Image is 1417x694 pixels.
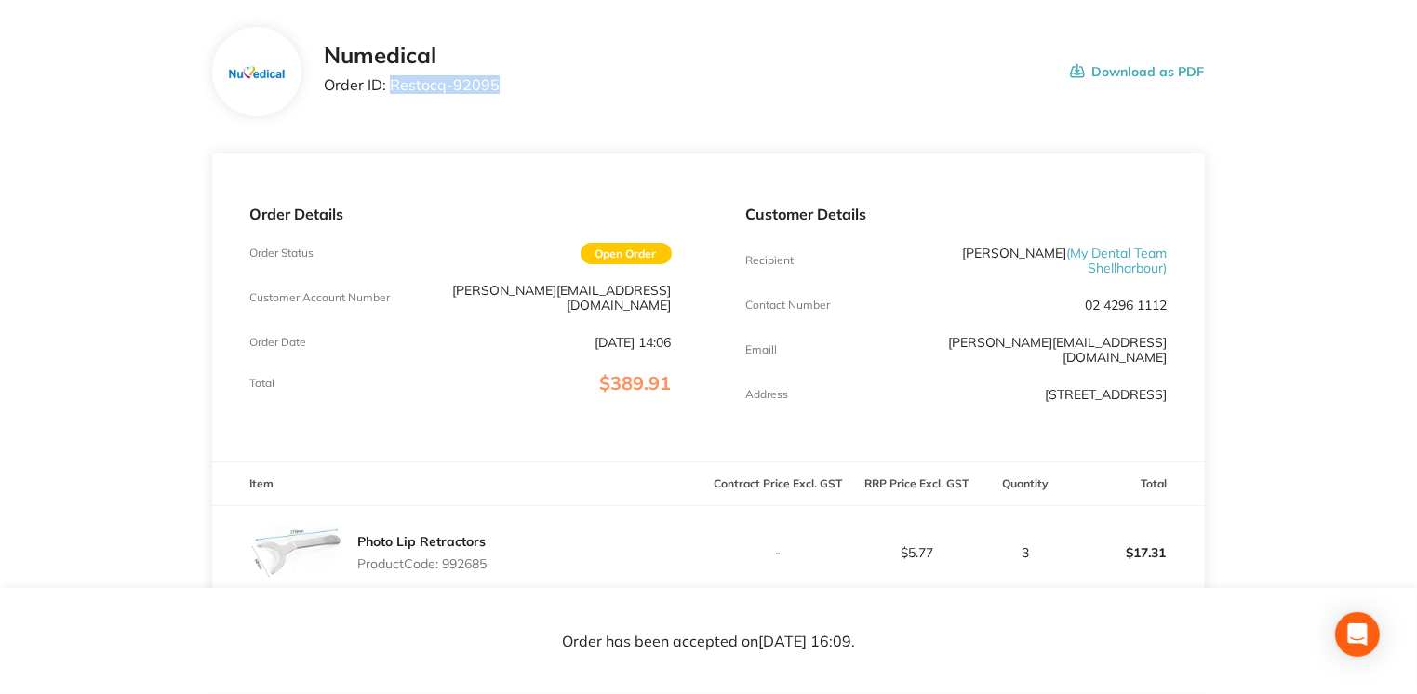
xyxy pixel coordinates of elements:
[849,545,985,560] p: $5.77
[324,43,500,69] h2: Numedical
[600,371,672,394] span: $389.91
[1070,43,1205,100] button: Download as PDF
[249,247,314,260] p: Order Status
[1086,298,1168,313] p: 02 4296 1112
[746,206,1168,222] p: Customer Details
[595,335,672,350] p: [DATE] 14:06
[986,462,1065,506] th: Quantity
[227,61,287,83] img: bTgzdmk4dA
[249,377,274,390] p: Total
[1066,530,1203,575] p: $17.31
[249,206,671,222] p: Order Details
[1067,245,1168,276] span: ( My Dental Team Shellharbour )
[709,462,848,506] th: Contract Price Excl. GST
[390,283,671,313] p: [PERSON_NAME][EMAIL_ADDRESS][DOMAIN_NAME]
[562,633,855,649] p: Order has been accepted on [DATE] 16:09 .
[746,254,795,267] p: Recipient
[357,533,486,550] a: Photo Lip Retractors
[848,462,986,506] th: RRP Price Excl. GST
[746,343,778,356] p: Emaill
[1046,387,1168,402] p: [STREET_ADDRESS]
[581,243,672,264] span: Open Order
[746,388,789,401] p: Address
[212,462,708,506] th: Item
[1335,612,1380,657] div: Open Intercom Messenger
[1065,462,1204,506] th: Total
[357,556,487,571] p: Product Code: 992685
[746,299,831,312] p: Contact Number
[887,246,1168,275] p: [PERSON_NAME]
[249,506,342,599] img: dmR4YmplMg
[249,336,306,349] p: Order Date
[949,334,1168,366] a: [PERSON_NAME][EMAIL_ADDRESS][DOMAIN_NAME]
[710,545,847,560] p: -
[249,291,390,304] p: Customer Account Number
[324,76,500,93] p: Order ID: Restocq- 92095
[987,545,1064,560] p: 3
